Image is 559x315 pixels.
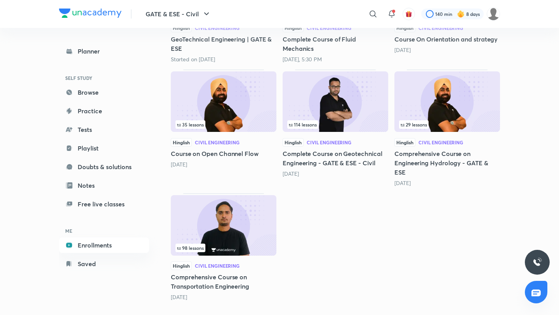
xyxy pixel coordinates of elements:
img: Thumbnail [394,71,500,132]
button: GATE & ESE - Civil [141,6,216,22]
img: Company Logo [59,9,122,18]
a: Practice [59,103,149,119]
h5: Comprehensive Course on Engineering Hydrology - GATE & ESE [394,149,500,177]
h5: Complete Course of Fluid Mechanics [283,35,388,53]
div: Today, 5:30 PM [283,55,388,63]
div: Started on Aug 29 [171,55,276,63]
span: Hinglish [394,24,415,32]
div: infocontainer [175,120,272,129]
div: Civil Engineering [195,140,240,145]
div: left [175,120,272,129]
a: Playlist [59,140,149,156]
div: Civil Engineering [307,26,351,30]
div: Complete Course on Geotechnical Engineering - GATE & ESE - Civil [283,69,388,187]
img: Thumbnail [171,195,276,256]
a: Free live classes [59,196,149,212]
h5: Course On Orientation and strategy [394,35,500,44]
div: infosection [287,120,384,129]
div: Comprehensive Course on Engineering Hydrology - GATE & ESE [394,69,500,187]
div: Civil Engineering [418,26,463,30]
div: Civil Engineering [195,26,240,30]
img: streak [457,10,465,18]
div: infocontainer [287,120,384,129]
span: Hinglish [171,261,192,270]
a: Notes [59,178,149,193]
img: Rahul KD [487,7,500,21]
a: Doubts & solutions [59,159,149,175]
div: 1 year ago [283,170,388,178]
div: left [399,120,495,129]
img: ttu [533,258,542,267]
span: Hinglish [283,24,304,32]
h5: Complete Course on Geotechnical Engineering - GATE & ESE - Civil [283,149,388,168]
div: 2 years ago [171,293,276,301]
span: 114 lessons [289,122,317,127]
div: Comprehensive Course on Transportation Engineering [171,193,276,301]
div: left [287,120,384,129]
h5: Comprehensive Course on Transportation Engineering [171,272,276,291]
span: Hinglish [394,138,415,147]
a: Company Logo [59,9,122,20]
div: infocontainer [399,120,495,129]
a: Browse [59,85,149,100]
span: Hinglish [283,138,304,147]
div: 2 years ago [394,179,500,187]
h6: SELF STUDY [59,71,149,85]
h5: Course on Open Channel Flow [171,149,276,158]
span: 35 lessons [177,122,204,127]
a: Enrollments [59,237,149,253]
a: Planner [59,43,149,59]
img: Thumbnail [283,71,388,132]
button: avatar [403,8,415,20]
h6: ME [59,224,149,237]
span: Hinglish [171,138,192,147]
div: Course on Open Channel Flow [171,69,276,187]
div: left [175,244,272,252]
div: infosection [175,244,272,252]
div: Civil Engineering [418,140,463,145]
div: infosection [175,120,272,129]
div: Civil Engineering [307,140,351,145]
div: 9 months ago [171,161,276,168]
span: 29 lessons [401,122,427,127]
h5: GeoTechnical Engineering | GATE & ESE [171,35,276,53]
a: Saved [59,256,149,272]
div: infosection [399,120,495,129]
img: Thumbnail [171,71,276,132]
span: Hinglish [171,24,192,32]
div: 1 month ago [394,46,500,54]
div: infocontainer [175,244,272,252]
div: Civil Engineering [195,263,240,268]
a: Tests [59,122,149,137]
img: avatar [405,10,412,17]
span: 98 lessons [177,246,204,250]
